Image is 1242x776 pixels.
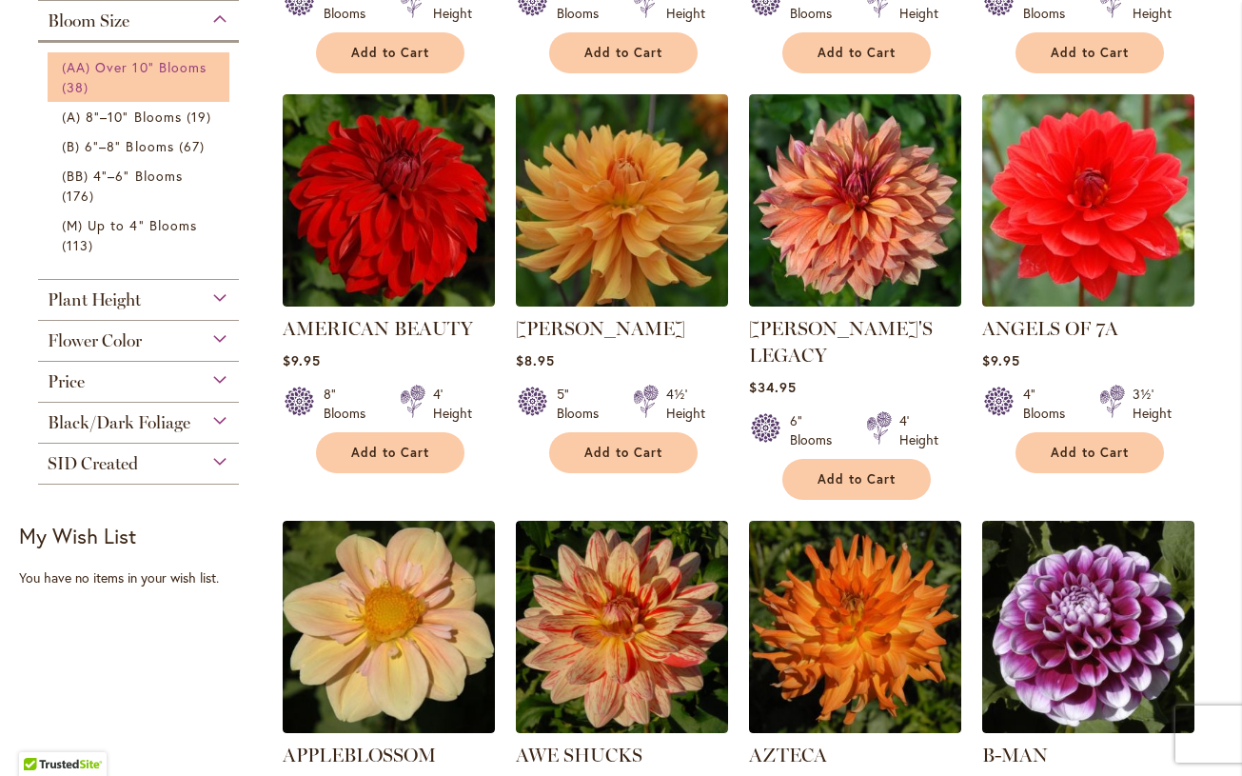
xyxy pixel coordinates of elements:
img: AMERICAN BEAUTY [283,94,495,307]
div: 4' Height [899,411,938,449]
button: Add to Cart [549,32,698,73]
a: APPLEBLOSSOM [283,744,436,766]
span: 67 [179,136,209,156]
a: (B) 6"–8" Blooms 67 [62,136,220,156]
div: 6" Blooms [790,411,843,449]
a: (BB) 4"–6" Blooms 176 [62,166,220,206]
div: 4" Blooms [1023,385,1076,423]
div: 8" Blooms [324,385,377,423]
div: 3½' Height [1133,385,1172,423]
a: (A) 8"–10" Blooms 19 [62,107,220,127]
a: [PERSON_NAME] [516,317,685,340]
button: Add to Cart [782,32,931,73]
span: (AA) Over 10" Blooms [62,58,207,76]
span: (B) 6"–8" Blooms [62,137,174,155]
span: Price [48,371,85,392]
button: Add to Cart [1015,32,1164,73]
span: Add to Cart [351,445,429,461]
span: Add to Cart [584,45,662,61]
a: (AA) Over 10" Blooms 38 [62,57,220,97]
a: B-MAN [982,744,1048,766]
img: ANGELS OF 7A [982,94,1194,307]
a: AWE SHUCKS [516,744,642,766]
button: Add to Cart [316,432,464,473]
span: 176 [62,186,99,206]
span: Add to Cart [1051,445,1129,461]
img: AWE SHUCKS [516,521,728,733]
span: (A) 8"–10" Blooms [62,108,182,126]
img: B-MAN [982,521,1194,733]
iframe: Launch Accessibility Center [14,708,68,762]
span: Add to Cart [1051,45,1129,61]
span: $9.95 [283,351,321,369]
img: ANDREW CHARLES [516,94,728,307]
span: Plant Height [48,289,141,310]
span: $34.95 [749,378,797,396]
span: $9.95 [982,351,1020,369]
span: 38 [62,77,93,97]
span: Flower Color [48,330,142,351]
span: Add to Cart [584,445,662,461]
a: APPLEBLOSSOM [283,719,495,737]
button: Add to Cart [316,32,464,73]
a: AZTECA [749,719,961,737]
a: Andy's Legacy [749,292,961,310]
span: 113 [62,235,98,255]
a: AZTECA [749,744,827,766]
span: Black/Dark Foliage [48,412,190,433]
strong: My Wish List [19,522,136,549]
a: ANGELS OF 7A [982,317,1118,340]
span: (BB) 4"–6" Blooms [62,167,183,185]
a: (M) Up to 4" Blooms 113 [62,215,220,255]
img: AZTECA [749,521,961,733]
a: ANDREW CHARLES [516,292,728,310]
a: AWE SHUCKS [516,719,728,737]
div: 4' Height [433,385,472,423]
span: Add to Cart [818,471,896,487]
button: Add to Cart [782,459,931,500]
span: $8.95 [516,351,555,369]
button: Add to Cart [549,432,698,473]
span: Add to Cart [351,45,429,61]
img: Andy's Legacy [749,94,961,307]
div: 5" Blooms [557,385,610,423]
a: AMERICAN BEAUTY [283,292,495,310]
span: Bloom Size [48,10,129,31]
a: ANGELS OF 7A [982,292,1194,310]
a: [PERSON_NAME]'S LEGACY [749,317,933,367]
button: Add to Cart [1015,432,1164,473]
span: Add to Cart [818,45,896,61]
a: B-MAN [982,719,1194,737]
span: SID Created [48,453,138,474]
img: APPLEBLOSSOM [283,521,495,733]
span: (M) Up to 4" Blooms [62,216,197,234]
div: 4½' Height [666,385,705,423]
span: 19 [187,107,216,127]
a: AMERICAN BEAUTY [283,317,473,340]
div: You have no items in your wish list. [19,568,270,587]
